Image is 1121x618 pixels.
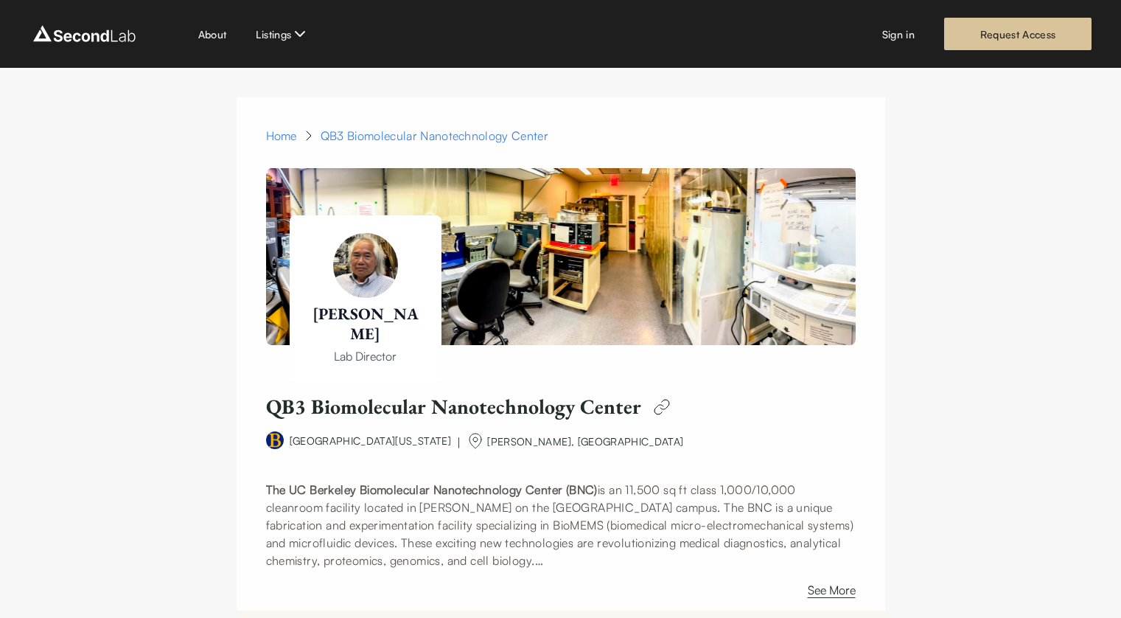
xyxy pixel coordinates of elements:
[457,434,461,451] div: |
[647,392,677,422] img: edit
[256,25,309,43] button: Listings
[290,434,451,447] a: [GEOGRAPHIC_DATA][US_STATE]
[266,482,598,497] strong: The UC Berkeley Biomolecular Nanotechnology Center (BNC)
[266,127,297,145] a: Home
[882,27,915,42] a: Sign in
[310,347,421,365] p: Lab Director
[321,127,548,145] div: QB3 Biomolecular Nanotechnology Center
[808,581,856,605] button: See More
[29,22,139,46] img: logo
[944,18,1092,50] a: Request Access
[333,233,398,298] img: Paul Lum
[266,431,284,449] img: university
[266,394,641,420] h1: QB3 Biomolecular Nanotechnology Center
[467,432,484,450] img: org-name
[310,304,421,344] h1: [PERSON_NAME]
[487,435,683,448] span: [PERSON_NAME], [GEOGRAPHIC_DATA]
[266,481,856,569] p: is an 11,500 sq ft class 1,000/10,000 cleanroom facility located in [PERSON_NAME] on the [GEOGRAP...
[266,168,856,345] img: Paul Lum
[198,27,227,42] a: About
